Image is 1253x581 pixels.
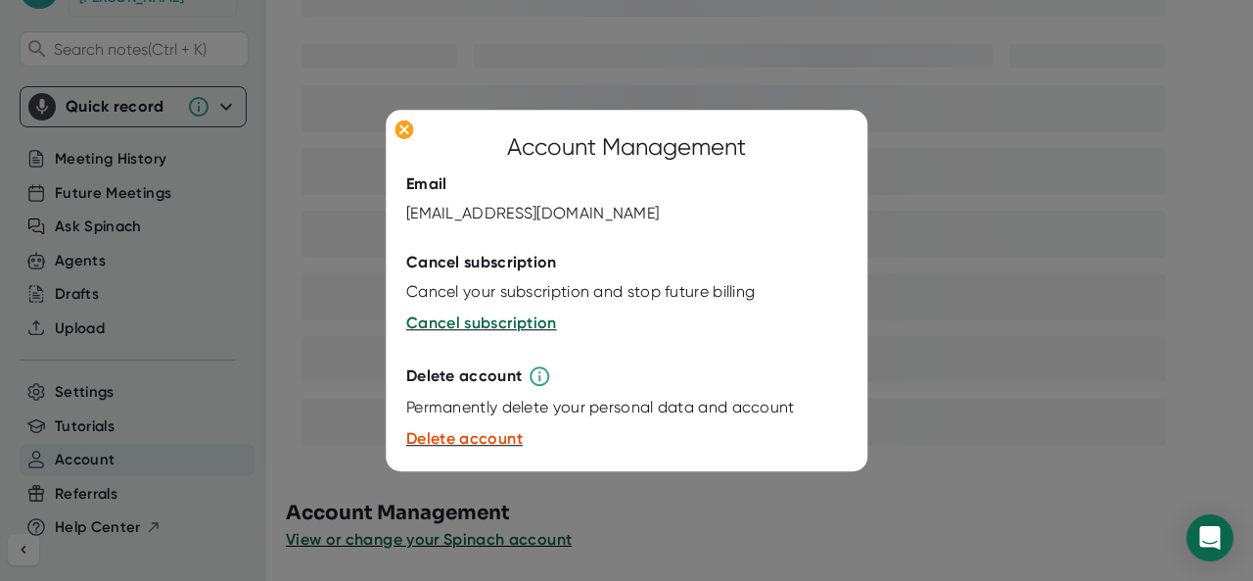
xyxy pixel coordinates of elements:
[406,205,659,224] div: [EMAIL_ADDRESS][DOMAIN_NAME]
[406,430,523,449] span: Delete account
[507,130,746,166] div: Account Management
[406,399,795,418] div: Permanently delete your personal data and account
[1186,514,1233,561] div: Open Intercom Messenger
[406,315,557,333] span: Cancel subscription
[406,254,557,273] div: Cancel subscription
[406,313,557,336] button: Cancel subscription
[406,175,447,195] div: Email
[406,428,523,452] button: Delete account
[406,367,522,387] div: Delete account
[406,283,755,303] div: Cancel your subscription and stop future billing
